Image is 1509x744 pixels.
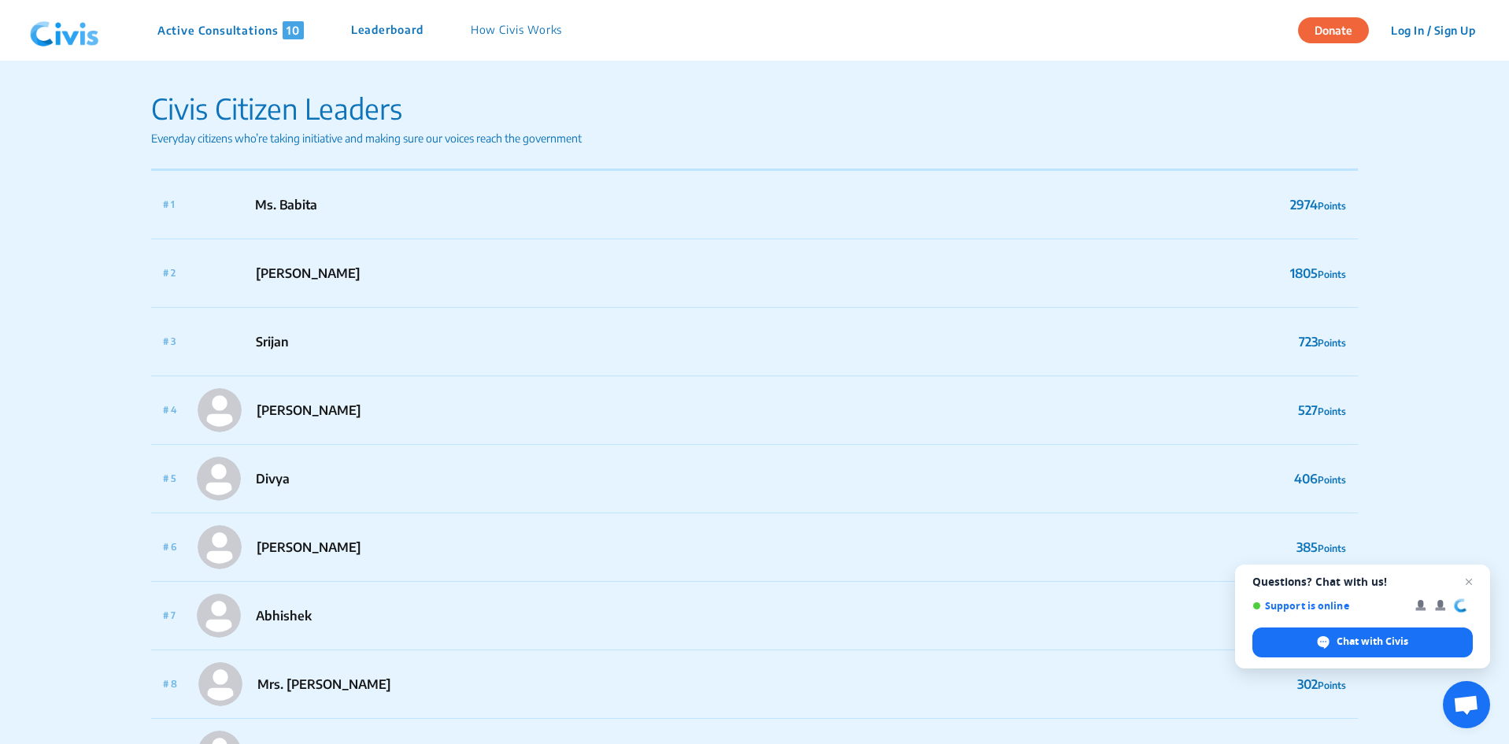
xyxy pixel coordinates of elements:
p: Civis Citizen Leaders [151,87,582,130]
p: # 8 [163,677,177,691]
div: Open chat [1443,681,1490,728]
p: Leaderboard [351,21,423,39]
p: [PERSON_NAME] [257,401,361,420]
span: Chat with Civis [1337,635,1408,649]
img: navlogo.png [24,7,105,54]
div: Chat with Civis [1252,627,1473,657]
p: # 6 [163,540,176,554]
p: # 7 [163,609,176,623]
span: Points [1318,405,1346,417]
span: Questions? Chat with us! [1252,576,1473,588]
button: Log In / Sign Up [1381,18,1485,43]
img: profile Picture [198,388,242,432]
p: 385 [1296,538,1346,557]
p: # 1 [163,198,175,212]
p: # 3 [163,335,176,349]
p: 527 [1298,401,1346,420]
p: Everyday citizens who’re taking initiative and making sure our voices reach the government [151,130,582,146]
button: Donate [1298,17,1369,43]
a: Donate [1298,21,1381,37]
span: Points [1318,200,1346,212]
p: How Civis Works [471,21,563,39]
p: 1805 [1290,264,1346,283]
p: # 2 [163,266,176,280]
p: [PERSON_NAME] [256,264,361,283]
span: 10 [283,21,304,39]
span: Close chat [1459,572,1478,591]
p: Ms. Babita [255,195,317,214]
span: Points [1318,337,1346,349]
p: Active Consultations [157,21,304,39]
p: 406 [1294,469,1346,488]
p: # 5 [163,472,176,486]
span: Points [1318,474,1346,486]
span: Support is online [1252,600,1404,612]
p: [PERSON_NAME] [257,538,361,557]
img: profile Picture [198,662,242,706]
p: 723 [1299,332,1346,351]
span: Points [1318,542,1346,554]
img: profile Picture [197,457,241,501]
img: profile Picture [197,320,241,364]
img: profile Picture [196,183,240,227]
img: profile Picture [197,251,241,295]
p: Mrs. [PERSON_NAME] [257,675,391,694]
img: profile Picture [198,525,242,569]
p: Srijan [256,332,289,351]
p: 2974 [1290,195,1346,214]
span: Points [1318,268,1346,280]
p: 302 [1297,675,1346,694]
p: Abhishek [256,606,312,625]
span: Points [1318,679,1346,691]
p: Divya [256,469,290,488]
p: # 4 [163,403,176,417]
img: profile Picture [197,594,241,638]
